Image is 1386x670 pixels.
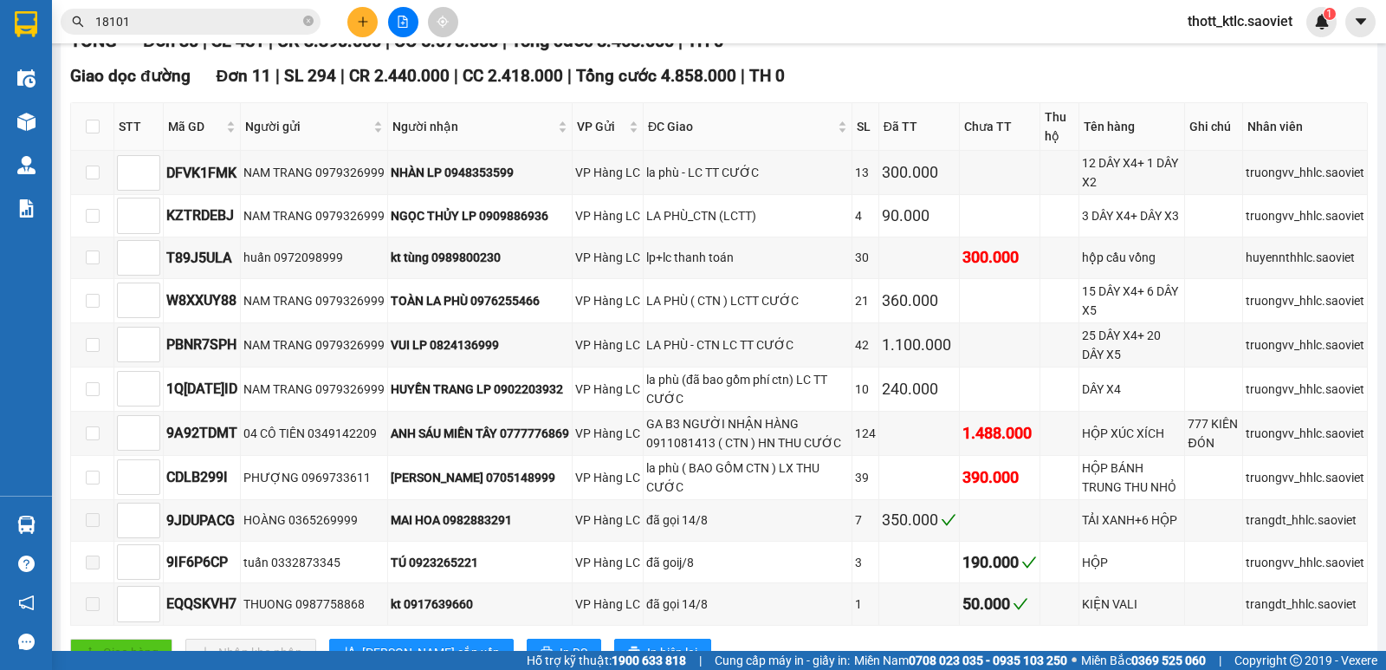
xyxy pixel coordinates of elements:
div: 1Q[DATE]ID [166,378,237,400]
div: 300.000 [962,245,1037,270]
button: uploadGiao hàng [70,639,172,667]
span: Người nhận [392,117,554,136]
div: HUYỀN TRANG LP 0902203932 [391,380,569,399]
div: truongvv_hhlc.saoviet [1246,335,1364,355]
img: warehouse-icon [17,113,36,131]
span: | [699,651,702,670]
span: | [567,66,572,86]
th: Nhân viên [1243,103,1368,151]
span: | [741,66,745,86]
span: VP Gửi [577,117,625,136]
span: ⚪️ [1072,657,1077,664]
span: plus [357,16,369,28]
td: VP Hàng LC [573,412,644,456]
div: 360.000 [882,289,956,313]
img: logo-vxr [15,11,37,37]
td: T89J5ULA [164,237,241,279]
div: VP Hàng LC [575,595,640,614]
span: TH 0 [749,66,785,86]
div: MAI HOA 0982883291 [391,511,569,530]
div: la phù ( BAO GỒM CTN ) LX THU CƯỚC [646,459,849,497]
div: 12 DÂY X4+ 1 DÂY X2 [1082,153,1182,192]
span: Giao dọc đường [70,66,191,86]
div: 42 [855,335,876,355]
div: 21 [855,291,876,310]
div: LA PHÙ_CTN (LCTT) [646,206,849,225]
td: KZTRDEBJ [164,195,241,237]
th: Ghi chú [1185,103,1243,151]
td: VP Hàng LC [573,583,644,625]
td: VP Hàng LC [573,195,644,237]
td: CDLB299I [164,456,241,500]
span: | [1219,651,1221,670]
span: In biên lai [647,643,697,662]
span: file-add [397,16,409,28]
div: 3 DÂY X4+ DÂY X3 [1082,206,1182,225]
div: HỘP [1082,553,1182,572]
span: Miền Nam [854,651,1067,670]
span: close-circle [303,14,314,30]
div: đã goij/8 [646,553,849,572]
strong: 0708 023 035 - 0935 103 250 [909,654,1067,667]
div: 390.000 [962,465,1037,490]
div: huyennthhlc.saoviet [1246,248,1364,267]
div: VP Hàng LC [575,553,640,572]
span: | [454,66,458,86]
div: VP Hàng LC [575,468,640,487]
td: VP Hàng LC [573,279,644,323]
div: NHÀN LP 0948353599 [391,163,569,182]
td: VP Hàng LC [573,237,644,279]
span: check [1013,596,1028,612]
div: 9IF6P6CP [166,551,237,573]
th: Chưa TT [960,103,1040,151]
div: GA B3 NGƯỜI NHẬN HÀNG 0911081413 ( CTN ) HN THU CƯỚC [646,414,849,452]
div: 350.000 [882,508,956,532]
span: Người gửi [245,117,370,136]
td: 1Q3SU5ID [164,368,241,412]
button: caret-down [1345,7,1376,37]
td: VP Hàng LC [573,542,644,583]
td: 9IF6P6CP [164,542,241,583]
div: NAM TRANG 0979326999 [243,206,385,225]
td: VP Hàng LC [573,323,644,368]
div: TẢI XANH+6 HỘP [1082,511,1182,530]
button: printerIn biên lai [614,639,711,667]
div: VP Hàng LC [575,424,640,443]
div: 15 DÂY X4+ 6 DÂY X5 [1082,282,1182,320]
td: VP Hàng LC [573,368,644,412]
div: LA PHÙ - CTN LC TT CƯỚC [646,335,849,355]
span: Tổng cước 4.858.000 [576,66,736,86]
td: 9JDUPACG [164,500,241,542]
div: 1.488.000 [962,421,1037,446]
div: W8XXUY88 [166,289,237,311]
th: SL [852,103,879,151]
div: 04 CÔ TIÊN 0349142209 [243,424,385,443]
span: aim [437,16,449,28]
div: T89J5ULA [166,247,237,269]
div: THUONG 0987758868 [243,595,385,614]
td: VP Hàng LC [573,456,644,500]
div: 124 [855,424,876,443]
div: 9JDUPACG [166,510,237,531]
img: warehouse-icon [17,516,36,534]
div: 300.000 [882,160,956,185]
div: 240.000 [882,377,956,401]
div: trangdt_hhlc.saoviet [1246,595,1364,614]
td: VP Hàng LC [573,500,644,542]
div: CDLB299I [166,466,237,488]
span: check [1021,555,1037,570]
div: [PERSON_NAME] 0705148999 [391,468,569,487]
div: kt tùng 0989800230 [391,248,569,267]
div: PBNR7SPH [166,334,237,355]
span: | [340,66,345,86]
div: DÂY X4 [1082,380,1182,399]
th: Đã TT [879,103,960,151]
span: notification [18,595,35,611]
div: VP Hàng LC [575,335,640,355]
sup: 1 [1324,8,1336,20]
input: Tìm tên, số ĐT hoặc mã đơn [95,12,300,31]
span: caret-down [1353,14,1369,29]
div: NAM TRANG 0979326999 [243,335,385,355]
div: truongvv_hhlc.saoviet [1246,468,1364,487]
div: đã gọi 14/8 [646,595,849,614]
